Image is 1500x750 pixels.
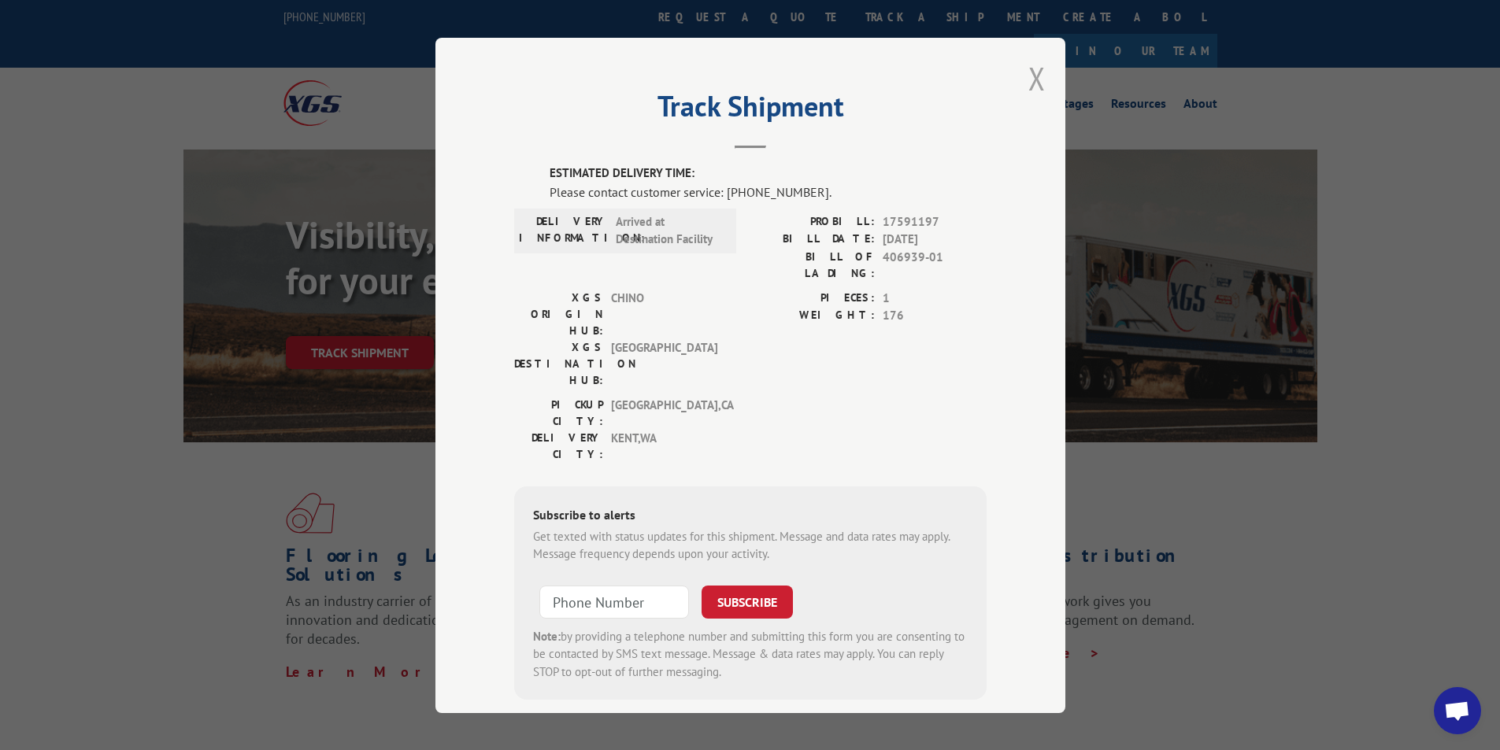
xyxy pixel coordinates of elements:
[611,338,717,388] span: [GEOGRAPHIC_DATA]
[514,429,603,462] label: DELIVERY CITY:
[533,504,968,527] div: Subscribe to alerts
[533,527,968,563] div: Get texted with status updates for this shipment. Message and data rates may apply. Message frequ...
[514,289,603,338] label: XGS ORIGIN HUB:
[514,396,603,429] label: PICKUP CITY:
[702,585,793,618] button: SUBSCRIBE
[883,289,987,307] span: 1
[750,212,875,231] label: PROBILL:
[1028,57,1046,99] button: Close modal
[611,289,717,338] span: CHINO
[539,585,689,618] input: Phone Number
[883,231,987,249] span: [DATE]
[1434,687,1481,734] div: Open chat
[533,628,561,643] strong: Note:
[750,231,875,249] label: BILL DATE:
[883,212,987,231] span: 17591197
[883,248,987,281] span: 406939-01
[883,307,987,325] span: 176
[519,212,608,248] label: DELIVERY INFORMATION:
[616,212,722,248] span: Arrived at Destination Facility
[550,182,987,201] div: Please contact customer service: [PHONE_NUMBER].
[514,95,987,125] h2: Track Shipment
[611,396,717,429] span: [GEOGRAPHIC_DATA] , CA
[750,307,875,325] label: WEIGHT:
[611,429,717,462] span: KENT , WA
[550,164,987,183] label: ESTIMATED DELIVERY TIME:
[750,248,875,281] label: BILL OF LADING:
[750,289,875,307] label: PIECES:
[514,338,603,388] label: XGS DESTINATION HUB:
[533,627,968,681] div: by providing a telephone number and submitting this form you are consenting to be contacted by SM...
